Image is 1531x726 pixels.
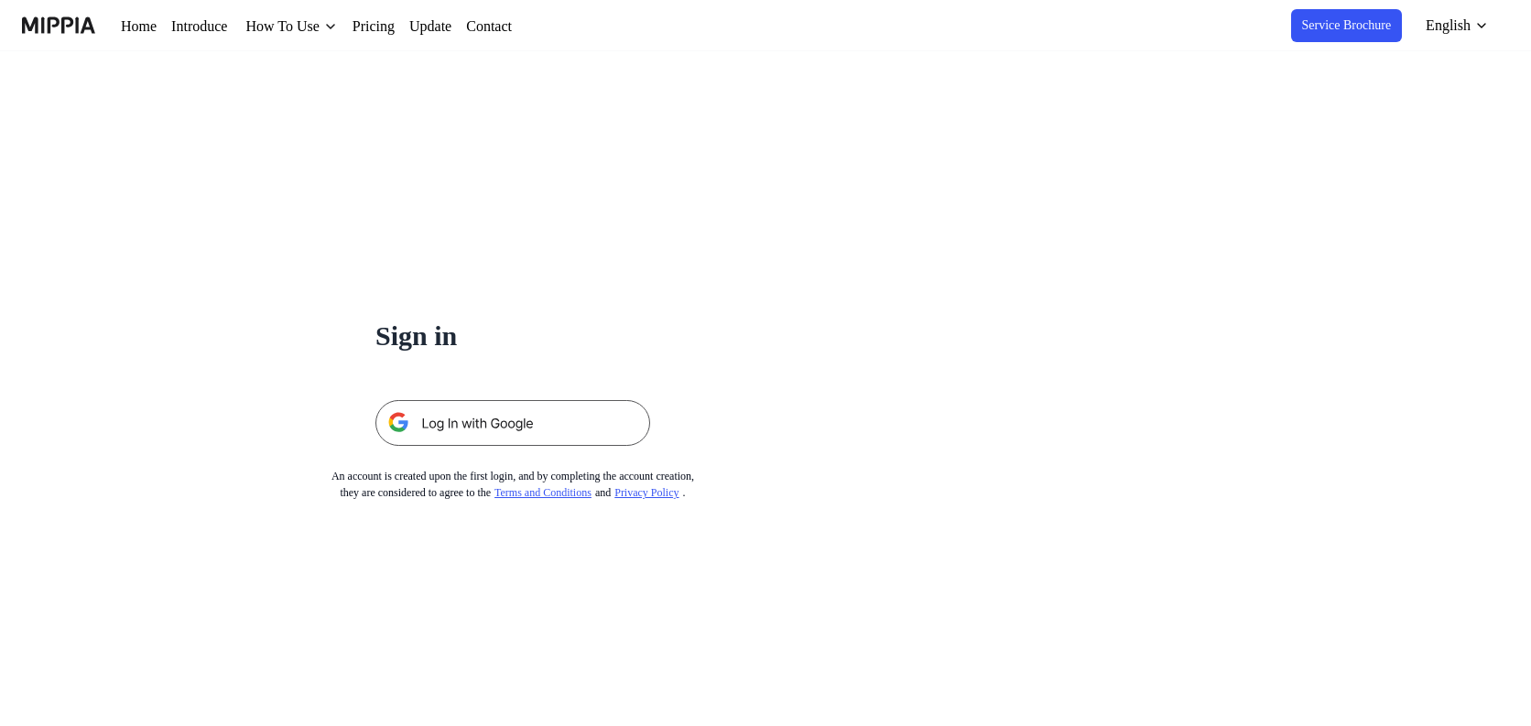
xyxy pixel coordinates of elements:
[1422,15,1474,37] div: English
[466,16,512,38] a: Contact
[323,19,338,34] img: down
[171,16,227,38] a: Introduce
[375,315,650,356] h1: Sign in
[331,468,694,501] div: An account is created upon the first login, and by completing the account creation, they are cons...
[242,16,337,38] button: How To Use
[1411,7,1500,44] button: English
[375,400,650,446] img: 구글 로그인 버튼
[1291,9,1403,42] button: Service Brochure
[121,16,157,38] a: Home
[409,16,451,38] a: Update
[494,486,592,499] a: Terms and Conditions
[353,16,395,38] a: Pricing
[614,486,679,499] a: Privacy Policy
[242,16,322,38] div: How To Use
